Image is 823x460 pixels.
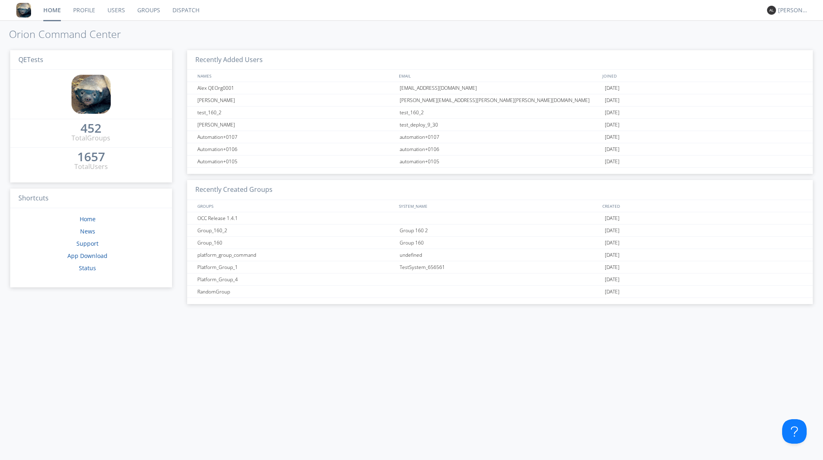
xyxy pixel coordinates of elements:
[187,180,813,200] h3: Recently Created Groups
[398,261,603,273] div: TestSystem_656561
[195,286,398,298] div: RandomGroup
[195,70,395,82] div: NAMES
[187,212,813,224] a: OCC Release 1.4.1[DATE]
[600,200,805,212] div: CREATED
[195,131,398,143] div: Automation+0107
[605,261,619,273] span: [DATE]
[187,273,813,286] a: Platform_Group_4[DATE]
[605,212,619,224] span: [DATE]
[77,153,105,162] a: 1657
[605,107,619,119] span: [DATE]
[605,82,619,94] span: [DATE]
[605,224,619,237] span: [DATE]
[398,82,603,94] div: [EMAIL_ADDRESS][DOMAIN_NAME]
[74,162,108,171] div: Total Users
[187,224,813,237] a: Group_160_2Group 160 2[DATE]
[195,212,398,224] div: OCC Release 1.4.1
[187,156,813,168] a: Automation+0105automation+0105[DATE]
[67,252,107,260] a: App Download
[76,240,98,247] a: Support
[398,143,603,155] div: automation+0106
[187,237,813,249] a: Group_160Group 160[DATE]
[605,119,619,131] span: [DATE]
[81,124,101,133] a: 452
[80,215,96,223] a: Home
[195,143,398,155] div: Automation+0106
[605,286,619,298] span: [DATE]
[195,156,398,167] div: Automation+0105
[187,82,813,94] a: Alex QEOrg0001[EMAIL_ADDRESS][DOMAIN_NAME][DATE]
[605,249,619,261] span: [DATE]
[767,6,776,15] img: 373638.png
[187,261,813,273] a: Platform_Group_1TestSystem_656561[DATE]
[195,119,398,131] div: [PERSON_NAME]
[605,156,619,168] span: [DATE]
[398,107,603,118] div: test_160_2
[398,131,603,143] div: automation+0107
[195,94,398,106] div: [PERSON_NAME]
[18,55,43,64] span: QETests
[397,200,600,212] div: SYSTEM_NAME
[187,107,813,119] a: test_160_2test_160_2[DATE]
[195,261,398,273] div: Platform_Group_1
[398,249,603,261] div: undefined
[605,94,619,107] span: [DATE]
[72,75,111,114] img: 8ff700cf5bab4eb8a436322861af2272
[187,131,813,143] a: Automation+0107automation+0107[DATE]
[79,264,96,272] a: Status
[605,273,619,286] span: [DATE]
[605,237,619,249] span: [DATE]
[187,94,813,107] a: [PERSON_NAME][PERSON_NAME][EMAIL_ADDRESS][PERSON_NAME][PERSON_NAME][DOMAIN_NAME][DATE]
[80,227,95,235] a: News
[605,143,619,156] span: [DATE]
[187,119,813,131] a: [PERSON_NAME]test_deploy_9_30[DATE]
[187,286,813,298] a: RandomGroup[DATE]
[10,189,172,209] h3: Shortcuts
[398,237,603,249] div: Group 160
[782,419,807,444] iframe: Toggle Customer Support
[600,70,805,82] div: JOINED
[187,143,813,156] a: Automation+0106automation+0106[DATE]
[398,156,603,167] div: automation+0105
[187,50,813,70] h3: Recently Added Users
[77,153,105,161] div: 1657
[195,237,398,249] div: Group_160
[398,94,603,106] div: [PERSON_NAME][EMAIL_ADDRESS][PERSON_NAME][PERSON_NAME][DOMAIN_NAME]
[778,6,809,14] div: [PERSON_NAME]
[195,249,398,261] div: platform_group_command
[187,249,813,261] a: platform_group_commandundefined[DATE]
[16,3,31,18] img: 8ff700cf5bab4eb8a436322861af2272
[195,82,398,94] div: Alex QEOrg0001
[81,124,101,132] div: 452
[397,70,600,82] div: EMAIL
[195,273,398,285] div: Platform_Group_4
[195,107,398,118] div: test_160_2
[195,200,395,212] div: GROUPS
[72,133,110,143] div: Total Groups
[398,119,603,131] div: test_deploy_9_30
[195,224,398,236] div: Group_160_2
[605,131,619,143] span: [DATE]
[398,224,603,236] div: Group 160 2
